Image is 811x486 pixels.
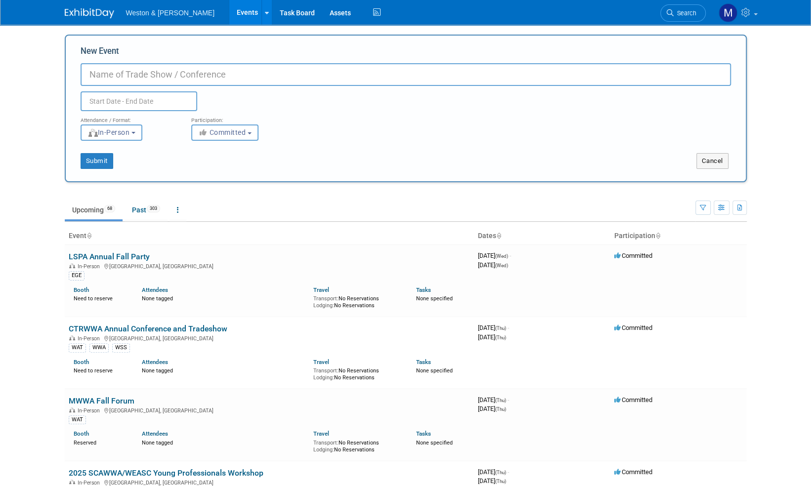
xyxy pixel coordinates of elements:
img: In-Person Event [69,480,75,485]
a: Tasks [416,430,431,437]
a: Travel [313,359,329,365]
span: In-Person [78,480,103,486]
span: (Thu) [495,398,506,403]
span: [DATE] [478,324,509,331]
a: Sort by Participation Type [655,232,660,240]
a: Sort by Event Name [86,232,91,240]
button: Submit [81,153,113,169]
label: New Event [81,45,119,61]
span: Committed [614,468,652,476]
span: Transport: [313,295,339,302]
button: Cancel [696,153,728,169]
span: Committed [198,128,246,136]
span: [DATE] [478,252,511,259]
span: (Wed) [495,253,508,259]
a: Past303 [125,201,168,219]
a: Booth [74,286,89,293]
a: LSPA Annual Fall Party [69,252,150,261]
img: In-Person Event [69,263,75,268]
a: Search [660,4,706,22]
div: Attendance / Format: [81,111,176,124]
div: WWA [89,343,109,352]
th: Dates [474,228,610,244]
span: - [510,252,511,259]
img: ExhibitDay [65,8,114,18]
div: [GEOGRAPHIC_DATA], [GEOGRAPHIC_DATA] [69,262,470,270]
div: Reserved [74,438,128,446]
div: No Reservations No Reservations [313,438,401,453]
span: - [508,324,509,331]
span: Lodging: [313,374,334,381]
span: [DATE] [478,468,509,476]
input: Name of Trade Show / Conference [81,63,731,86]
div: WAT [69,415,86,424]
button: Committed [191,124,258,141]
button: In-Person [81,124,142,141]
span: [DATE] [478,405,506,412]
span: [DATE] [478,333,506,341]
span: [DATE] [478,396,509,404]
span: Committed [614,396,652,404]
div: WAT [69,343,86,352]
input: Start Date - End Date [81,91,197,111]
a: Booth [74,430,89,437]
span: In-Person [78,335,103,342]
div: None tagged [142,365,306,374]
span: None specified [416,367,453,374]
span: (Thu) [495,470,506,475]
a: Attendees [142,430,168,437]
a: Tasks [416,286,431,293]
div: No Reservations No Reservations [313,365,401,381]
img: Mary Ann Trujillo [719,3,737,22]
a: Tasks [416,359,431,365]
span: (Thu) [495,335,506,340]
div: [GEOGRAPHIC_DATA], [GEOGRAPHIC_DATA] [69,406,470,414]
div: EGE [69,271,85,280]
th: Participation [610,228,747,244]
img: In-Person Event [69,407,75,412]
span: Lodging: [313,446,334,453]
a: Attendees [142,286,168,293]
img: In-Person Event [69,335,75,340]
a: Travel [313,286,329,293]
span: In-Person [78,407,103,414]
span: (Wed) [495,263,508,268]
span: Committed [614,324,652,331]
div: None tagged [142,438,306,446]
div: Participation: [191,111,287,124]
div: WSS [112,343,130,352]
div: [GEOGRAPHIC_DATA], [GEOGRAPHIC_DATA] [69,334,470,342]
span: None specified [416,295,453,302]
span: [DATE] [478,477,506,485]
a: Upcoming68 [65,201,123,219]
div: [GEOGRAPHIC_DATA], [GEOGRAPHIC_DATA] [69,478,470,486]
span: - [508,396,509,404]
div: Need to reserve [74,293,128,302]
span: Transport: [313,440,339,446]
span: [DATE] [478,261,508,269]
span: 303 [147,205,160,212]
span: (Thu) [495,406,506,412]
span: None specified [416,440,453,446]
span: 68 [104,205,115,212]
a: Booth [74,359,89,365]
a: Travel [313,430,329,437]
span: In-Person [78,263,103,270]
span: Weston & [PERSON_NAME] [126,9,214,17]
span: (Thu) [495,325,506,331]
div: None tagged [142,293,306,302]
a: Attendees [142,359,168,365]
th: Event [65,228,474,244]
div: No Reservations No Reservations [313,293,401,309]
a: Sort by Start Date [496,232,501,240]
span: Lodging: [313,302,334,309]
a: CTRWWA Annual Conference and Tradeshow [69,324,227,333]
div: Need to reserve [74,365,128,374]
a: 2025 SCAWWA/WEASC Young Professionals Workshop [69,468,263,478]
span: - [508,468,509,476]
span: In-Person [87,128,130,136]
span: (Thu) [495,479,506,484]
span: Committed [614,252,652,259]
a: MWWA Fall Forum [69,396,134,405]
span: Search [674,9,696,17]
